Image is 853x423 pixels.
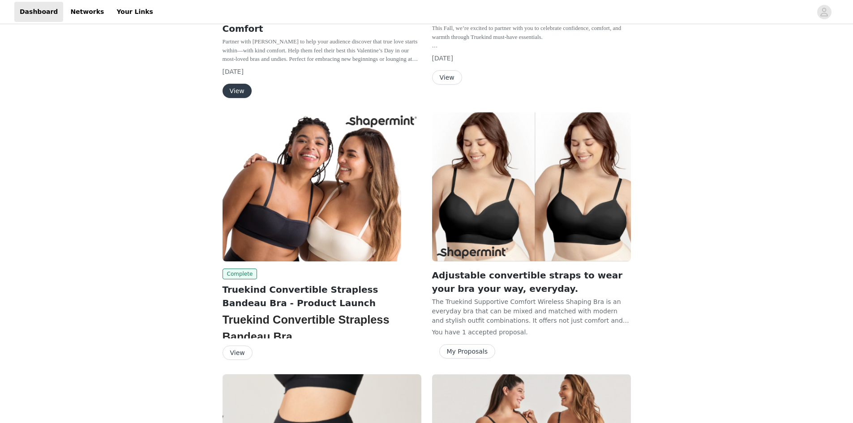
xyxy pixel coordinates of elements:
[432,269,631,295] h2: Adjustable convertible straps to wear your bra your way, everyday.
[223,112,421,261] img: Shapermint
[432,297,631,324] p: The Truekind Supportive Comfort Wireless Shaping Bra is an everyday bra that can be mixed and mat...
[223,68,244,75] span: [DATE]
[432,25,622,40] span: This Fall, we’re excited to partner with you to celebrate confidence, comfort, and warmth through...
[223,313,393,343] span: Truekind Convertible Strapless Bandeau Bra
[111,2,159,22] a: Your Links
[223,346,253,360] button: View
[223,350,253,356] a: View
[223,38,418,80] span: Partner with [PERSON_NAME] to help your audience discover that true love starts within—with kind ...
[432,328,631,337] p: You have 1 accepted proposal .
[432,55,453,62] span: [DATE]
[223,84,252,98] button: View
[439,344,496,359] button: My Proposals
[432,74,462,81] a: View
[223,283,421,310] h2: Truekind Convertible Strapless Bandeau Bra - Product Launch
[432,70,462,85] button: View
[223,269,257,279] span: Complete
[432,112,631,261] img: Shapermint
[14,2,63,22] a: Dashboard
[223,88,252,94] a: View
[820,5,828,19] div: avatar
[65,2,109,22] a: Networks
